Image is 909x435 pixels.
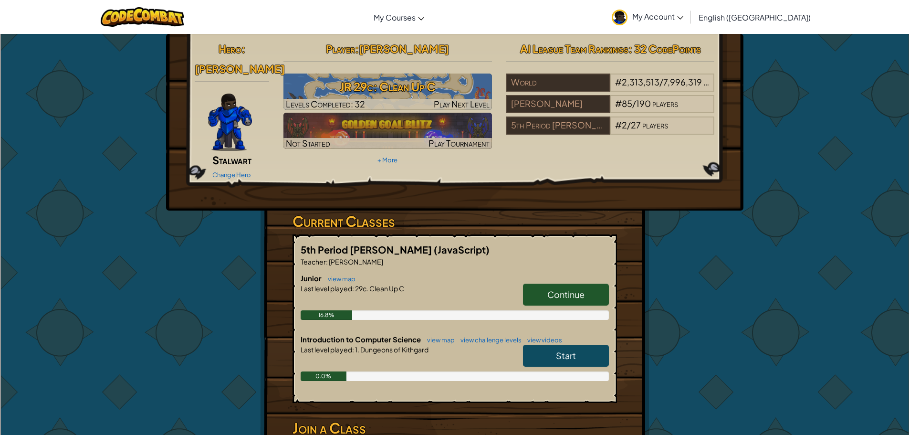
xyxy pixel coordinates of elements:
a: Play Next Level [283,74,492,110]
img: avatar [612,10,627,25]
a: My Courses [369,4,429,30]
a: My Account [607,2,688,32]
span: English ([GEOGRAPHIC_DATA]) [699,12,811,22]
h3: JR 29c: Clean Up C [283,76,492,97]
span: My Account [632,11,683,21]
a: English ([GEOGRAPHIC_DATA]) [694,4,815,30]
span: My Courses [374,12,416,22]
img: CodeCombat logo [101,7,184,27]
